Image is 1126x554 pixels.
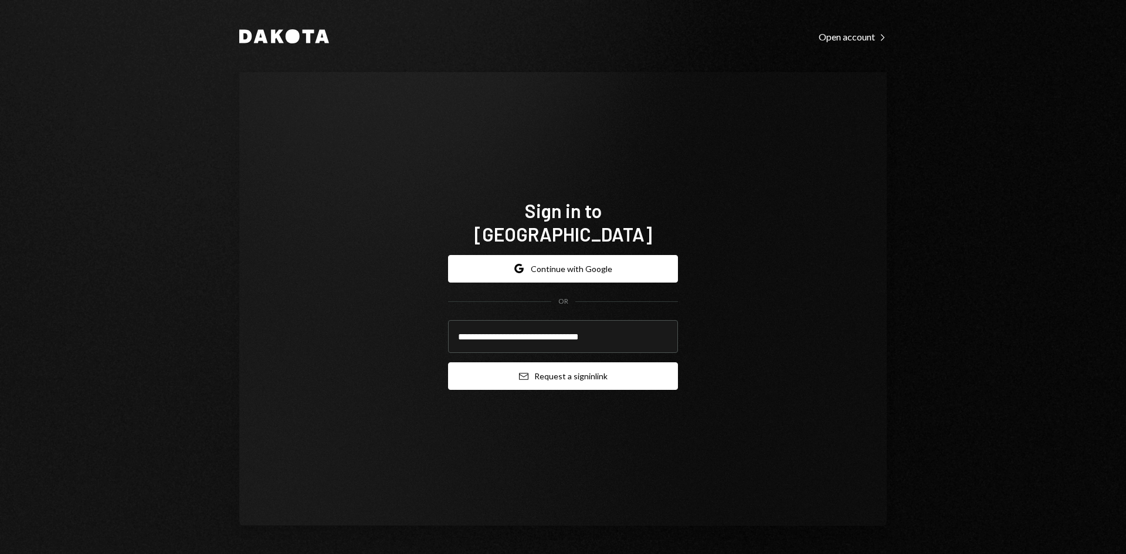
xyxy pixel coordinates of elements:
[448,199,678,246] h1: Sign in to [GEOGRAPHIC_DATA]
[819,31,887,43] div: Open account
[819,30,887,43] a: Open account
[448,362,678,390] button: Request a signinlink
[448,255,678,283] button: Continue with Google
[558,297,568,307] div: OR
